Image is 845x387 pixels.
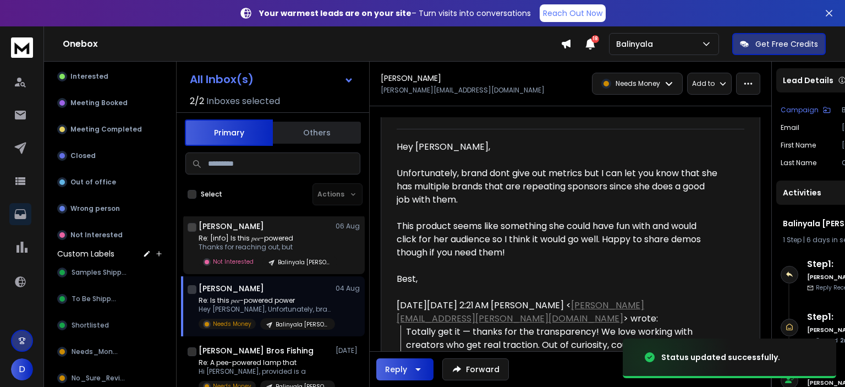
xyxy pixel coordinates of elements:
[397,167,718,206] div: Unfortunately, brand dont give out metrics but I can let you know that she has multiple brands th...
[51,288,169,310] button: To Be Shipped
[51,224,169,246] button: Not Interested
[397,299,644,325] a: [PERSON_NAME][EMAIL_ADDRESS][PERSON_NAME][DOMAIN_NAME]
[181,68,363,90] button: All Inbox(s)
[213,258,254,266] p: Not Interested
[9,102,211,219] div: Dan says…
[189,298,206,315] button: Send a message…
[199,305,331,314] p: Hey [PERSON_NAME], Unfortunately, brand dont
[51,66,169,88] button: Interested
[193,4,213,24] div: Close
[376,358,434,380] button: Reply
[70,178,116,187] p: Out of office
[199,221,264,232] h1: [PERSON_NAME]
[51,171,169,193] button: Out of office
[63,37,561,51] h1: Onebox
[7,4,28,25] button: go back
[70,72,108,81] p: Interested
[781,141,816,150] p: First Name
[190,74,254,85] h1: All Inbox(s)
[11,358,33,380] button: D
[781,159,816,167] p: Last Name
[17,302,26,311] button: Emoji picker
[57,248,114,259] h3: Custom Labels
[9,36,211,69] div: Dan says…
[9,69,211,102] div: Lakshita says…
[199,283,264,294] h1: [PERSON_NAME]
[397,140,718,286] div: Hey [PERSON_NAME],
[278,258,331,266] p: Balinyala [PERSON_NAME]
[213,320,251,328] p: Needs Money
[53,14,107,25] p: Active 18h ago
[70,151,96,160] p: Closed
[18,76,62,87] div: Yes correct.
[51,145,169,167] button: Closed
[190,95,204,108] span: 2 / 2
[336,346,360,355] p: [DATE]
[53,6,125,14] h1: [PERSON_NAME]
[336,222,360,231] p: 06 Aug
[51,261,169,284] button: Samples Shipped
[540,4,606,22] a: Reach Out Now
[442,358,509,380] button: Forward
[381,73,441,84] h1: [PERSON_NAME]
[276,320,328,329] p: Balinyala [PERSON_NAME]
[755,39,818,50] p: Get Free Credits
[781,106,819,115] p: Campaign
[385,364,407,375] div: Reply
[70,125,142,134] p: Meeting Completed
[259,8,531,19] p: – Turn visits into conversations
[31,6,49,24] img: Profile image for Lakshita
[783,235,802,244] span: 1 Step
[51,92,169,114] button: Meeting Booked
[616,79,660,88] p: Needs Money
[381,86,545,95] p: [PERSON_NAME][EMAIL_ADDRESS][DOMAIN_NAME]
[616,39,657,50] p: Balinyala
[185,119,273,146] button: Primary
[661,352,780,363] div: Status updated successfully.
[9,251,180,286] div: Yes it has been enabled, you can now upload it.
[35,302,43,311] button: Gif picker
[72,374,129,383] span: No_Sure_Review
[190,36,211,61] div: ?
[692,79,715,88] p: Add to
[51,341,169,363] button: Needs_Money
[397,299,718,325] div: [DATE][DATE] 2:21 AM [PERSON_NAME] < > wrote:
[9,251,211,295] div: Lakshita says…
[591,35,599,43] span: 18
[397,272,718,286] div: Best,
[397,220,718,259] div: This product seems like something she could have fun with and would click for her audience so I t...
[336,284,360,293] p: 04 Aug
[199,345,314,356] h1: [PERSON_NAME] Bros Fishing
[206,95,280,108] h3: Inboxes selected
[51,118,169,140] button: Meeting Completed
[543,8,602,19] p: Reach Out Now
[51,198,169,220] button: Wrong person
[781,106,831,115] button: Campaign
[199,43,202,54] div: ?
[72,321,109,330] span: Shortlisted
[201,190,222,199] label: Select
[70,231,123,239] p: Not Interested
[70,99,128,107] p: Meeting Booked
[781,123,799,132] p: Email
[9,69,71,94] div: Yes correct.
[199,243,331,252] p: Thanks for reaching out, but
[72,347,120,356] span: Needs_Money
[259,8,411,19] strong: Your warmest leads are on your site
[199,358,331,367] p: Re: A pee-powered lamp that
[172,4,193,25] button: Home
[72,295,119,303] span: To Be Shipped
[70,204,120,213] p: Wrong person
[783,75,833,86] p: Lead Details
[273,121,361,145] button: Others
[72,268,129,277] span: Samples Shipped
[199,234,331,243] p: Re: [info] Is this 𝑝𝑒𝑒-powered
[9,219,211,252] div: Dan says…
[732,33,826,55] button: Get Free Credits
[199,296,331,305] p: Re: Is this 𝑝𝑒𝑒-powered power
[11,37,33,58] img: logo
[199,367,331,376] p: Hi [PERSON_NAME], provided is a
